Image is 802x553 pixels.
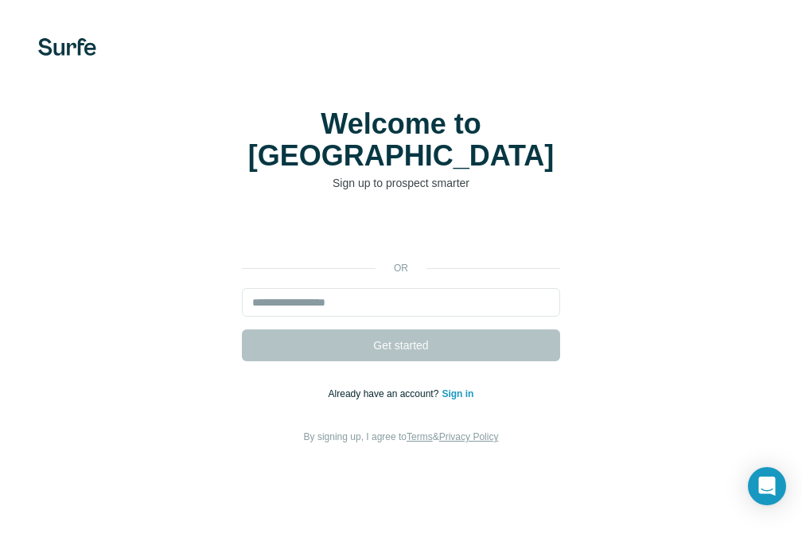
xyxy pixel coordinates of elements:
[748,467,786,505] div: Open Intercom Messenger
[329,388,442,399] span: Already have an account?
[376,261,426,275] p: or
[234,215,568,250] iframe: To enrich screen reader interactions, please activate Accessibility in Grammarly extension settings
[242,108,560,172] h1: Welcome to [GEOGRAPHIC_DATA]
[439,431,499,442] a: Privacy Policy
[407,431,433,442] a: Terms
[304,431,499,442] span: By signing up, I agree to &
[38,38,96,56] img: Surfe's logo
[442,388,473,399] a: Sign in
[242,175,560,191] p: Sign up to prospect smarter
